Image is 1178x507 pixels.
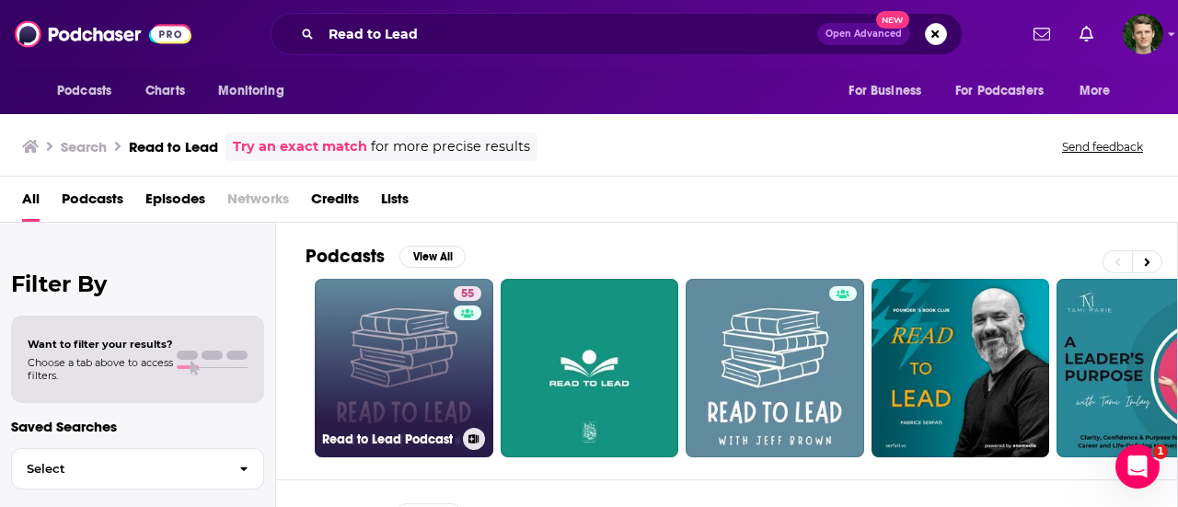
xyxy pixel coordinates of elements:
[11,418,264,435] p: Saved Searches
[145,78,185,104] span: Charts
[1080,78,1111,104] span: More
[454,286,481,301] a: 55
[849,78,921,104] span: For Business
[28,338,173,351] span: Want to filter your results?
[22,184,40,222] a: All
[1026,18,1057,50] a: Show notifications dropdown
[943,74,1070,109] button: open menu
[817,23,910,45] button: Open AdvancedNew
[145,184,205,222] a: Episodes
[399,246,466,268] button: View All
[306,245,385,268] h2: Podcasts
[28,356,173,382] span: Choose a tab above to access filters.
[371,136,530,157] span: for more precise results
[306,245,466,268] a: PodcastsView All
[1057,139,1149,155] button: Send feedback
[1067,74,1134,109] button: open menu
[321,19,817,49] input: Search podcasts, credits, & more...
[1123,14,1163,54] img: User Profile
[1123,14,1163,54] button: Show profile menu
[311,184,359,222] a: Credits
[955,78,1044,104] span: For Podcasters
[205,74,307,109] button: open menu
[62,184,123,222] a: Podcasts
[44,74,135,109] button: open menu
[15,17,191,52] img: Podchaser - Follow, Share and Rate Podcasts
[271,13,963,55] div: Search podcasts, credits, & more...
[1123,14,1163,54] span: Logged in as drew.kilman
[227,184,289,222] span: Networks
[57,78,111,104] span: Podcasts
[322,432,456,447] h3: Read to Lead Podcast
[61,138,107,156] h3: Search
[461,285,474,304] span: 55
[133,74,196,109] a: Charts
[826,29,902,39] span: Open Advanced
[315,279,493,457] a: 55Read to Lead Podcast
[1072,18,1101,50] a: Show notifications dropdown
[1153,444,1168,459] span: 1
[218,78,283,104] span: Monitoring
[11,271,264,297] h2: Filter By
[381,184,409,222] a: Lists
[11,448,264,490] button: Select
[1115,444,1160,489] iframe: Intercom live chat
[129,138,218,156] h3: Read to Lead
[836,74,944,109] button: open menu
[233,136,367,157] a: Try an exact match
[876,11,909,29] span: New
[12,463,225,475] span: Select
